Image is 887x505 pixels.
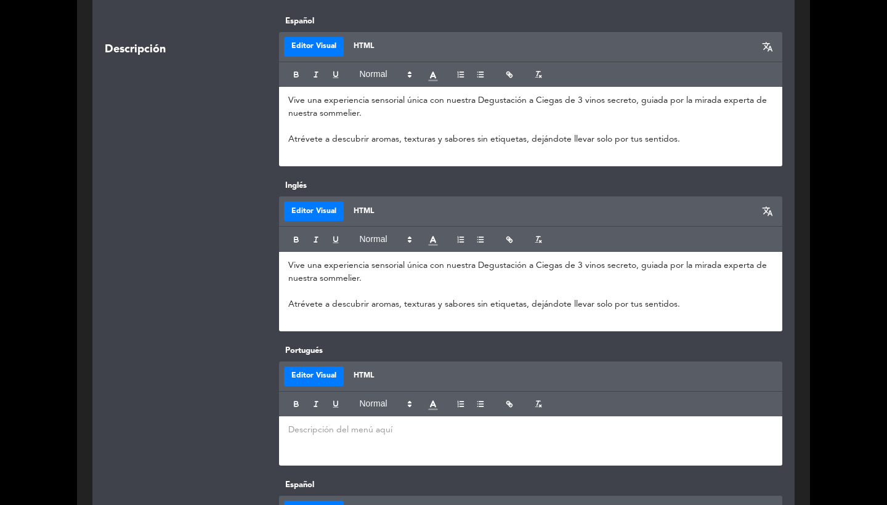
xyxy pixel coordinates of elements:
label: Inglés [279,179,783,192]
button: Editor Visual [284,366,344,386]
button: Editor Visual [284,37,344,57]
label: Español [279,479,783,491]
button: Editor Visual [284,201,344,221]
button: HTML [346,201,381,221]
button: HTML [346,37,381,57]
span: translate [762,206,773,217]
span: Descripción [105,41,166,59]
p: Atrévete a descubrir aromas, texturas y sabores sin etiquetas, dejándote llevar solo por tus sent... [288,133,774,146]
label: Español [279,15,783,28]
button: HTML [346,366,381,386]
label: Portugués [279,344,783,357]
button: translate [758,37,777,57]
p: Vive una experiencia sensorial única con nuestra Degustación a Ciegas de 3 vinos secreto, guiada ... [288,94,774,120]
button: translate [758,201,777,221]
p: Atrévete a descubrir aromas, texturas y sabores sin etiquetas, dejándote llevar solo por tus sent... [288,298,774,311]
span: translate [762,41,773,52]
p: Vive una experiencia sensorial única con nuestra Degustación a Ciegas de 3 vinos secreto, guiada ... [288,259,774,285]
